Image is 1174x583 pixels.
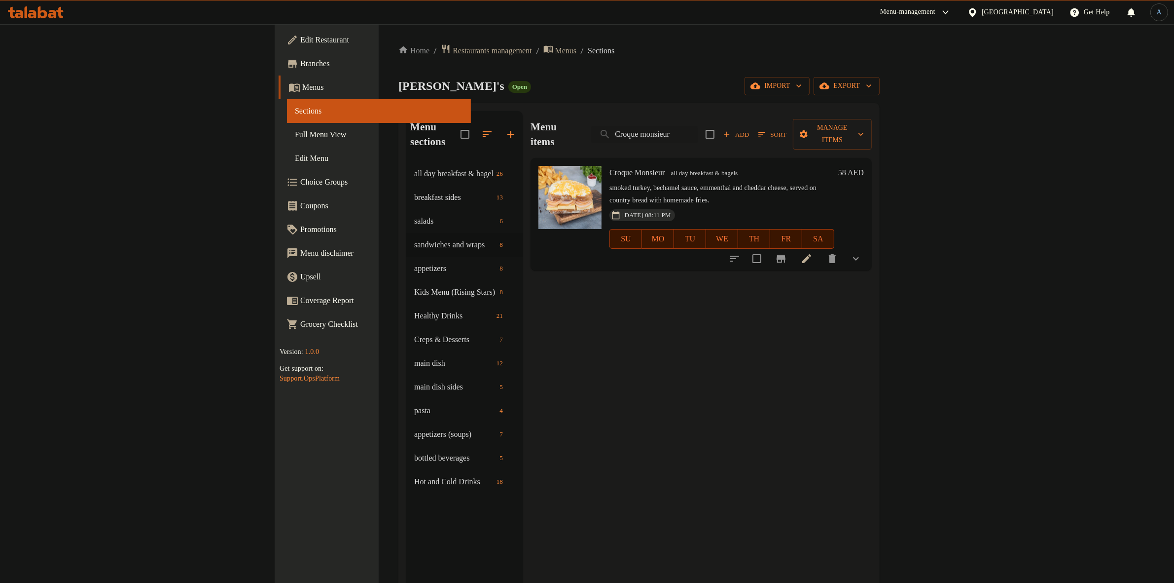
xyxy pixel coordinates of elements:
span: 7 [496,335,507,345]
div: all day breakfast & bagels [667,167,742,179]
button: Manage items [793,119,872,150]
span: 5 [496,383,507,392]
a: Coupons [279,194,471,218]
button: SA [802,229,834,249]
div: salads6 [406,209,523,233]
button: Branch-specific-item [769,247,793,271]
span: 6 [496,217,507,226]
span: Upsell [300,271,463,283]
div: items [493,476,507,488]
div: Open [508,81,531,93]
span: pasta [414,405,496,417]
h2: Menu items [531,119,579,149]
nav: breadcrumb [398,44,880,57]
button: export [814,77,880,95]
span: 5 [496,454,507,463]
button: show more [844,247,868,271]
span: main dish [414,357,493,369]
span: Hot and Cold Drinks [414,476,493,488]
button: delete [820,247,844,271]
span: main dish sides [414,381,496,393]
span: Restaurants management [453,45,532,57]
span: 26 [493,169,507,179]
span: Full Menu View [295,129,463,141]
a: Sections [287,99,471,123]
div: items [493,357,507,369]
span: 18 [493,477,507,487]
div: items [496,239,507,251]
div: Healthy Drinks21 [406,304,523,328]
span: Sort sections [475,122,499,146]
span: 8 [496,288,507,297]
a: Restaurants management [441,44,532,57]
li: / [580,45,584,57]
span: TH [742,232,766,246]
span: bottled beverages [414,452,496,464]
button: Add [720,127,752,142]
span: TU [678,232,702,246]
a: Coverage Report [279,289,471,312]
span: Menu disclaimer [300,247,463,259]
span: SU [614,232,638,246]
span: Branches [300,58,463,70]
span: Select to update [747,248,767,269]
button: WE [706,229,738,249]
div: pasta4 [406,399,523,423]
nav: Menu sections [406,158,523,498]
button: MO [642,229,674,249]
span: 13 [493,193,507,202]
span: 21 [493,311,507,321]
span: salads [414,215,496,227]
span: Add [723,129,749,140]
img: Croque Monsieur [538,166,602,229]
span: Choice Groups [300,176,463,188]
span: import [752,80,802,92]
div: items [493,192,507,203]
span: sandwiches and wraps [414,239,496,251]
a: Edit Menu [287,147,471,170]
div: appetizers (soups) [414,428,496,440]
a: Menus [279,76,471,99]
span: appetizers [414,263,496,274]
span: Select all sections [455,124,475,145]
a: Promotions [279,218,471,241]
span: Croque Monsieur [609,168,665,177]
a: Menus [543,44,577,57]
span: 7 [496,430,507,439]
span: Edit Menu [295,153,463,164]
div: Hot and Cold Drinks18 [406,470,523,494]
div: all day breakfast & bagels26 [406,162,523,186]
button: Add section [499,122,523,146]
span: all day breakfast & bagels [667,168,742,179]
div: all day breakfast & bagels [414,168,493,180]
div: items [496,381,507,393]
span: 8 [496,264,507,273]
span: [PERSON_NAME]'s [398,79,504,92]
span: Edit Restaurant [300,34,463,46]
div: bottled beverages5 [406,446,523,470]
a: Support.OpsPlatform [280,375,340,382]
div: breakfast sides13 [406,186,523,209]
span: Select section [700,124,720,145]
span: Grocery Checklist [300,318,463,330]
span: A [1157,7,1162,18]
span: Sort [758,129,786,140]
span: FR [774,232,798,246]
span: Add item [720,127,752,142]
span: 1.0.0 [305,348,320,355]
li: / [536,45,539,57]
span: Promotions [300,224,463,235]
h6: 58 AED [838,166,864,180]
span: Menus [302,81,463,93]
span: Creps & Desserts [414,334,496,346]
div: Kids Menu (Rising Stars)8 [406,280,523,304]
span: WE [710,232,734,246]
div: appetizers8 [406,257,523,280]
span: MO [646,232,670,246]
button: Sort [756,127,788,142]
